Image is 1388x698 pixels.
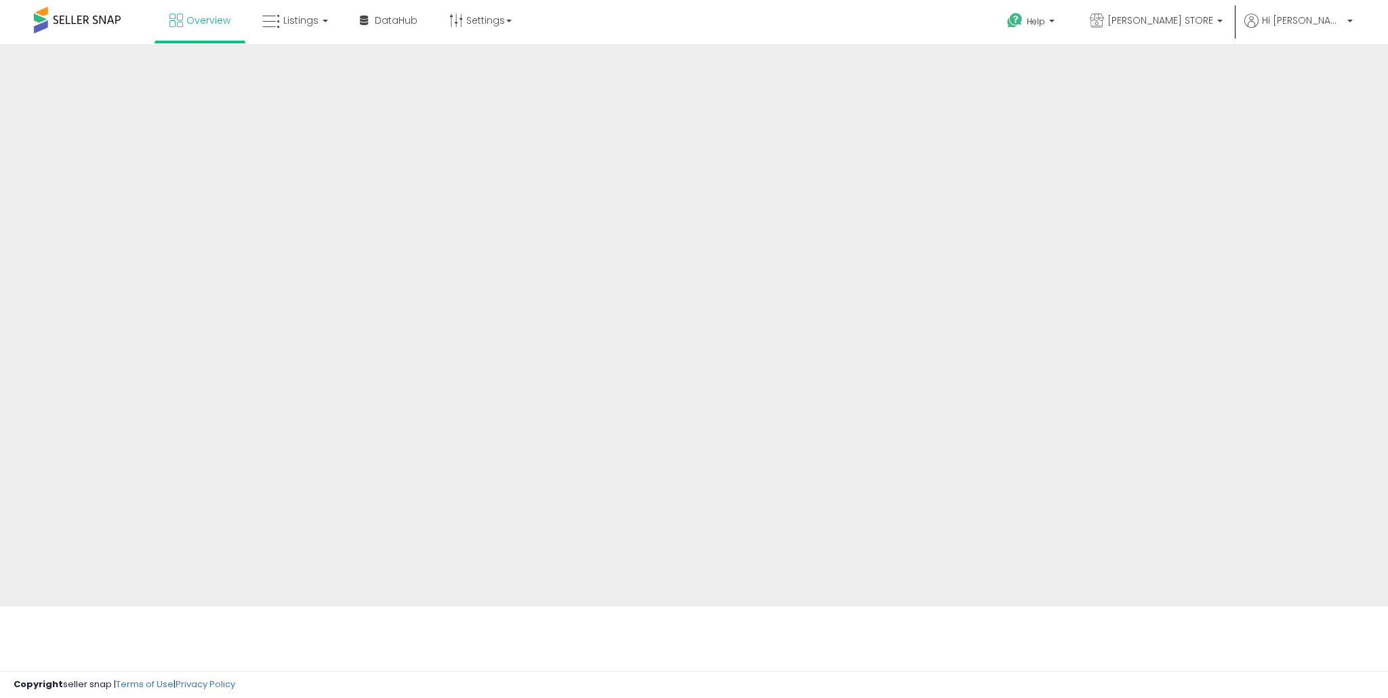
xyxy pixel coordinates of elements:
[1244,14,1353,44] a: Hi [PERSON_NAME]
[1262,14,1343,27] span: Hi [PERSON_NAME]
[1006,12,1023,29] i: Get Help
[1107,14,1213,27] span: [PERSON_NAME] STORE
[1027,16,1045,27] span: Help
[996,2,1068,44] a: Help
[186,14,230,27] span: Overview
[283,14,319,27] span: Listings
[375,14,417,27] span: DataHub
